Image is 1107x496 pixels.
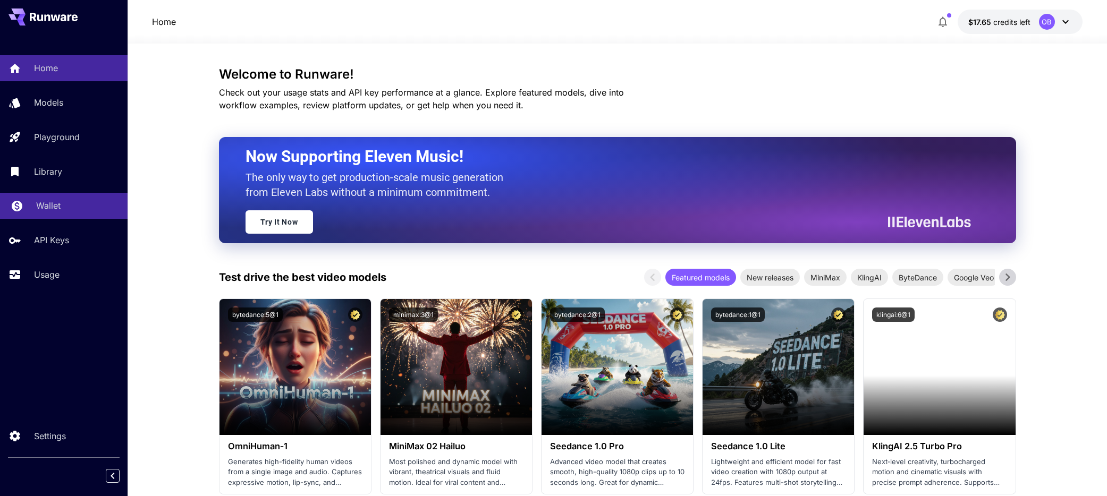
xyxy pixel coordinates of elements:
[381,299,532,435] img: alt
[389,457,523,488] p: Most polished and dynamic model with vibrant, theatrical visuals and fluid motion. Ideal for vira...
[948,269,1000,286] div: Google Veo
[34,131,80,143] p: Playground
[711,457,846,488] p: Lightweight and efficient model for fast video creation with 1080p output at 24fps. Features mult...
[851,269,888,286] div: KlingAI
[246,170,511,200] p: The only way to get production-scale music generation from Eleven Labs without a minimum commitment.
[114,466,128,485] div: Collapse sidebar
[993,307,1007,322] button: Certified Model – Vetted for best performance and includes a commercial license.
[34,234,69,246] p: API Keys
[703,299,854,435] img: alt
[219,299,371,435] img: alt
[152,15,176,28] nav: breadcrumb
[740,269,800,286] div: New releases
[219,269,386,285] p: Test drive the best video models
[892,272,943,283] span: ByteDance
[246,147,963,167] h2: Now Supporting Eleven Music!
[968,18,993,27] span: $17.65
[152,15,176,28] a: Home
[550,441,685,451] h3: Seedance 1.0 Pro
[993,18,1030,27] span: credits left
[804,272,847,283] span: MiniMax
[711,441,846,451] h3: Seedance 1.0 Lite
[550,307,605,322] button: bytedance:2@1
[864,299,1015,435] img: alt
[968,16,1030,28] div: $17.64965
[1039,14,1055,30] div: OB
[958,10,1083,34] button: $17.64965OB
[665,269,736,286] div: Featured models
[804,269,847,286] div: MiniMax
[34,165,62,178] p: Library
[851,272,888,283] span: KlingAI
[228,307,283,322] button: bytedance:5@1
[670,307,685,322] button: Certified Model – Vetted for best performance and includes a commercial license.
[389,307,438,322] button: minimax:3@1
[872,307,915,322] button: klingai:6@1
[509,307,523,322] button: Certified Model – Vetted for best performance and includes a commercial license.
[542,299,693,435] img: alt
[36,199,61,212] p: Wallet
[34,430,66,442] p: Settings
[246,210,313,234] a: Try It Now
[872,441,1007,451] h3: KlingAI 2.5 Turbo Pro
[872,457,1007,488] p: Next‑level creativity, turbocharged motion and cinematic visuals with precise prompt adherence. S...
[892,269,943,286] div: ByteDance
[219,87,624,110] span: Check out your usage stats and API key performance at a glance. Explore featured models, dive int...
[948,272,1000,283] span: Google Veo
[228,441,362,451] h3: OmniHuman‑1
[34,96,63,109] p: Models
[34,268,60,281] p: Usage
[711,307,765,322] button: bytedance:1@1
[389,441,523,451] h3: MiniMax 02 Hailuo
[831,307,846,322] button: Certified Model – Vetted for best performance and includes a commercial license.
[348,307,362,322] button: Certified Model – Vetted for best performance and includes a commercial license.
[740,272,800,283] span: New releases
[550,457,685,488] p: Advanced video model that creates smooth, high-quality 1080p clips up to 10 seconds long. Great f...
[228,457,362,488] p: Generates high-fidelity human videos from a single image and audio. Captures expressive motion, l...
[665,272,736,283] span: Featured models
[219,67,1016,82] h3: Welcome to Runware!
[34,62,58,74] p: Home
[106,469,120,483] button: Collapse sidebar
